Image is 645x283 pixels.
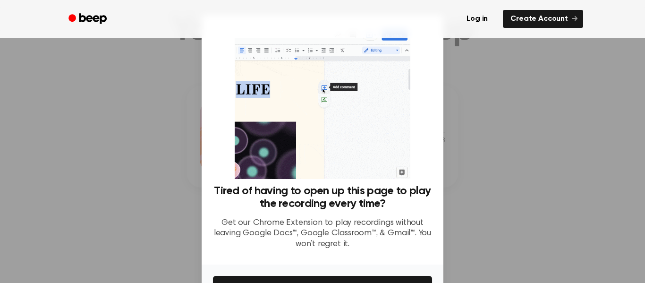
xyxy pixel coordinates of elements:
img: Beep extension in action [235,26,410,179]
a: Create Account [503,10,583,28]
h3: Tired of having to open up this page to play the recording every time? [213,185,432,210]
a: Log in [457,8,497,30]
a: Beep [62,10,115,28]
p: Get our Chrome Extension to play recordings without leaving Google Docs™, Google Classroom™, & Gm... [213,218,432,250]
